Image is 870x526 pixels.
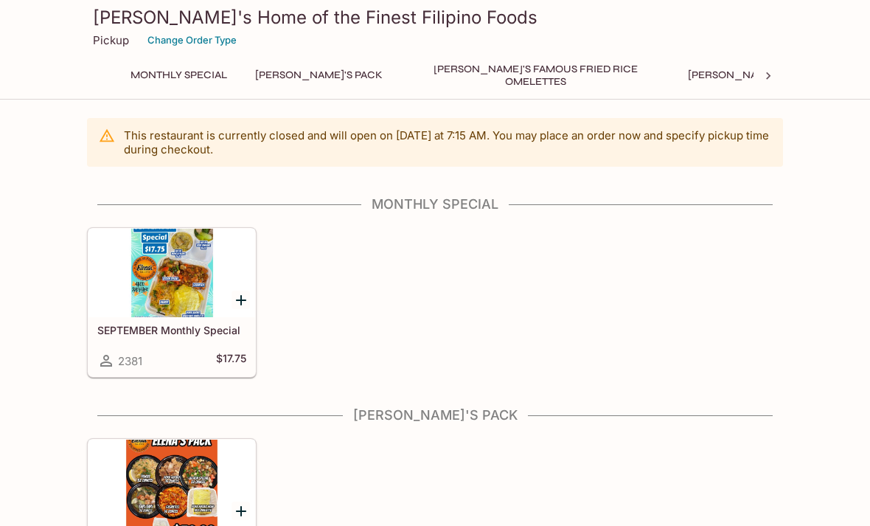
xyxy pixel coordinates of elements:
[403,65,668,86] button: [PERSON_NAME]'s Famous Fried Rice Omelettes
[216,352,246,370] h5: $17.75
[97,324,246,336] h5: SEPTEMBER Monthly Special
[232,502,250,520] button: Add Elena’s Pack
[680,65,868,86] button: [PERSON_NAME]'s Mixed Plates
[118,354,142,368] span: 2381
[141,29,243,52] button: Change Order Type
[124,128,771,156] p: This restaurant is currently closed and will open on [DATE] at 7:15 AM . You may place an order n...
[247,65,391,86] button: [PERSON_NAME]'s Pack
[93,33,129,47] p: Pickup
[93,6,777,29] h3: [PERSON_NAME]'s Home of the Finest Filipino Foods
[88,229,255,317] div: SEPTEMBER Monthly Special
[87,196,783,212] h4: Monthly Special
[122,65,235,86] button: Monthly Special
[87,407,783,423] h4: [PERSON_NAME]'s Pack
[232,291,250,309] button: Add SEPTEMBER Monthly Special
[88,228,256,377] a: SEPTEMBER Monthly Special2381$17.75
